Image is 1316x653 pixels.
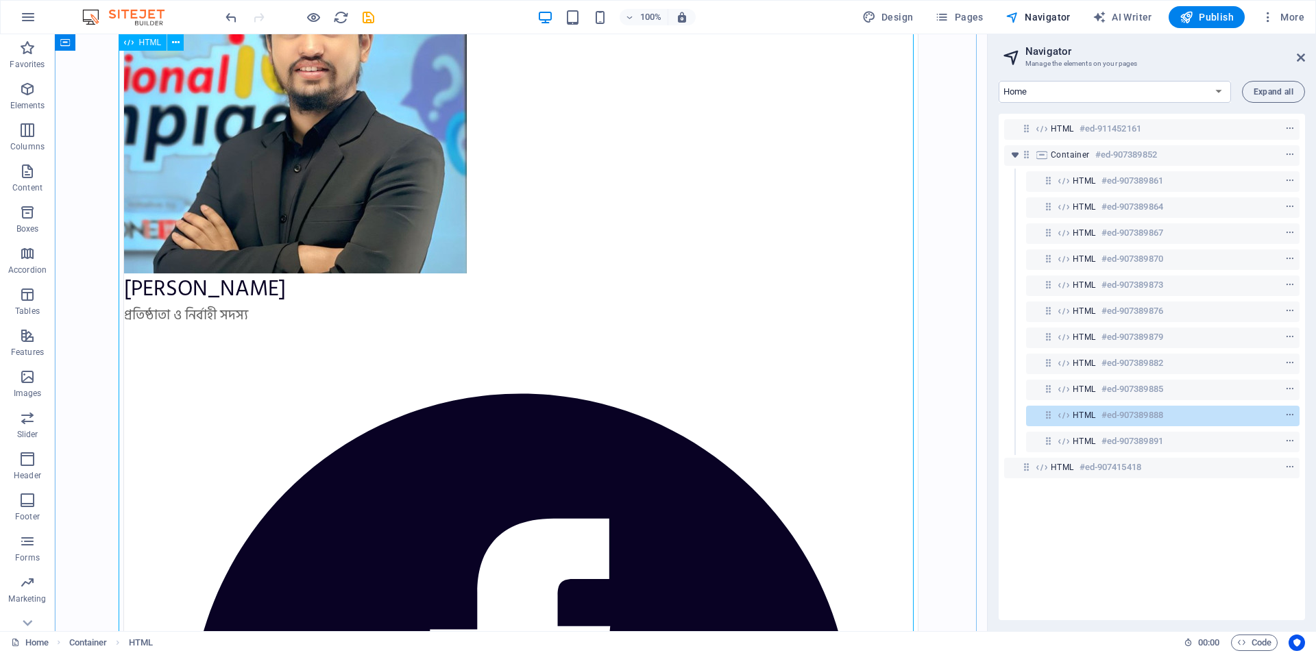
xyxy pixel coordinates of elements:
[223,10,239,25] i: Undo: Change HTML (Ctrl+Z)
[129,634,153,651] span: Click to select. Double-click to edit
[305,9,321,25] button: Click here to leave preview mode and continue editing
[1000,6,1076,28] button: Navigator
[139,38,162,47] span: HTML
[1283,173,1297,189] button: context-menu
[332,9,349,25] button: reload
[1283,329,1297,345] button: context-menu
[1073,384,1096,395] span: HTML
[1283,277,1297,293] button: context-menu
[1254,88,1293,96] span: Expand all
[1283,251,1297,267] button: context-menu
[1101,225,1163,241] h6: #ed-907389867
[1073,175,1096,186] span: HTML
[1283,225,1297,241] button: context-menu
[1283,381,1297,397] button: context-menu
[1025,58,1278,70] h3: Manage the elements on your pages
[1101,303,1163,319] h6: #ed-907389876
[1289,634,1305,651] button: Usercentrics
[1080,121,1141,137] h6: #ed-911452161
[1208,637,1210,648] span: :
[10,100,45,111] p: Elements
[1025,45,1305,58] h2: Navigator
[79,9,182,25] img: Editor Logo
[1095,147,1157,163] h6: #ed-907389852
[361,10,376,25] i: Save (Ctrl+S)
[1073,306,1096,317] span: HTML
[1283,407,1297,423] button: context-menu
[14,388,42,399] p: Images
[1051,149,1090,160] span: Container
[1169,6,1245,28] button: Publish
[1101,277,1163,293] h6: #ed-907389873
[1242,81,1305,103] button: Expand all
[1101,173,1163,189] h6: #ed-907389861
[15,552,40,563] p: Forms
[1087,6,1158,28] button: AI Writer
[1073,201,1096,212] span: HTML
[1073,254,1096,264] span: HTML
[1007,147,1023,163] button: toggle-expand
[1283,355,1297,371] button: context-menu
[10,59,45,70] p: Favorites
[1283,121,1297,137] button: context-menu
[1101,381,1163,397] h6: #ed-907389885
[17,429,38,440] p: Slider
[1101,355,1163,371] h6: #ed-907389882
[1283,303,1297,319] button: context-menu
[862,10,914,24] span: Design
[1051,462,1074,473] span: HTML
[14,470,41,481] p: Header
[1256,6,1310,28] button: More
[360,9,376,25] button: save
[1283,433,1297,449] button: context-menu
[1073,358,1096,369] span: HTML
[620,9,668,25] button: 100%
[1101,407,1163,423] h6: #ed-907389888
[1093,10,1152,24] span: AI Writer
[1231,634,1278,651] button: Code
[1006,10,1071,24] span: Navigator
[69,634,108,651] span: Click to select. Double-click to edit
[15,511,40,522] p: Footer
[1073,410,1096,421] span: HTML
[1198,634,1219,651] span: 00 00
[1101,433,1163,449] h6: #ed-907389891
[1051,123,1074,134] span: HTML
[1101,329,1163,345] h6: #ed-907389879
[11,347,44,358] p: Features
[1073,280,1096,291] span: HTML
[1101,199,1163,215] h6: #ed-907389864
[1237,634,1271,651] span: Code
[1283,199,1297,215] button: context-menu
[1080,459,1141,476] h6: #ed-907415418
[1101,251,1163,267] h6: #ed-907389870
[16,223,39,234] p: Boxes
[333,10,349,25] i: Reload page
[857,6,919,28] button: Design
[12,182,42,193] p: Content
[8,264,47,275] p: Accordion
[69,634,153,651] nav: breadcrumb
[1184,634,1220,651] h6: Session time
[929,6,988,28] button: Pages
[1261,10,1304,24] span: More
[1073,227,1096,238] span: HTML
[223,9,239,25] button: undo
[1073,436,1096,447] span: HTML
[935,10,983,24] span: Pages
[1073,332,1096,343] span: HTML
[1180,10,1234,24] span: Publish
[15,306,40,317] p: Tables
[10,141,45,152] p: Columns
[640,9,662,25] h6: 100%
[676,11,688,23] i: On resize automatically adjust zoom level to fit chosen device.
[8,593,46,604] p: Marketing
[1283,459,1297,476] button: context-menu
[11,634,49,651] a: Click to cancel selection. Double-click to open Pages
[1283,147,1297,163] button: context-menu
